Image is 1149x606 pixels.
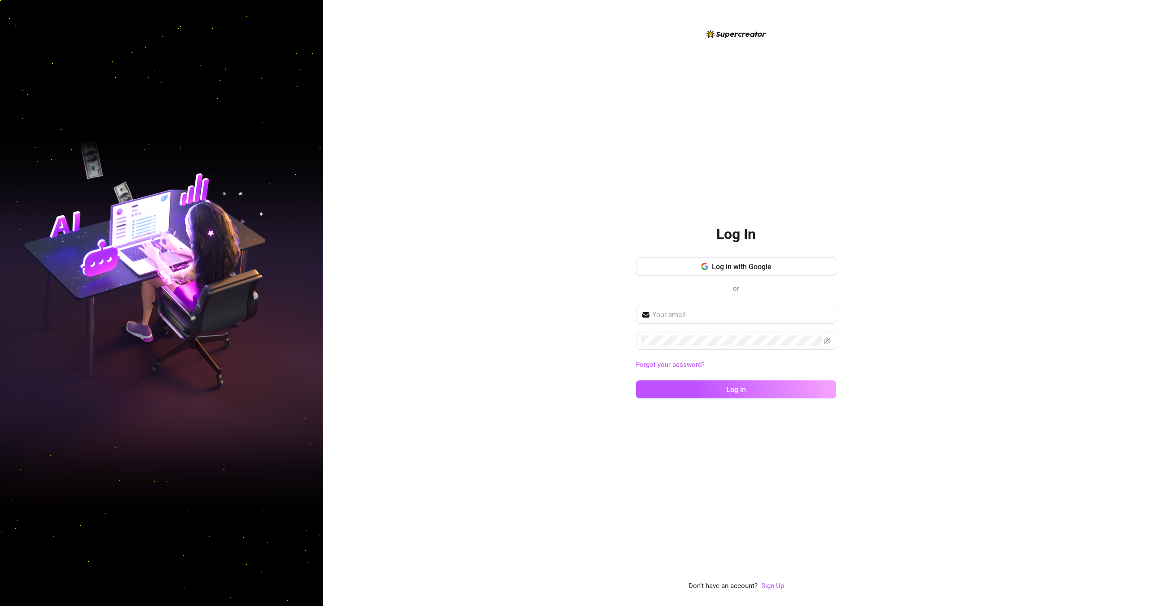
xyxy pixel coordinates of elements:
h2: Log In [716,225,756,244]
button: Log in [636,380,836,398]
button: Log in with Google [636,257,836,275]
a: Sign Up [761,582,784,590]
a: Forgot your password? [636,361,705,369]
a: Sign Up [761,581,784,592]
span: Don't have an account? [689,581,758,592]
img: logo-BBDzfeDw.svg [706,30,766,38]
span: eye-invisible [824,337,831,344]
a: Forgot your password? [636,360,836,371]
span: Log in [726,385,746,394]
span: or [733,284,739,292]
input: Your email [652,310,831,320]
span: Log in with Google [712,262,772,271]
